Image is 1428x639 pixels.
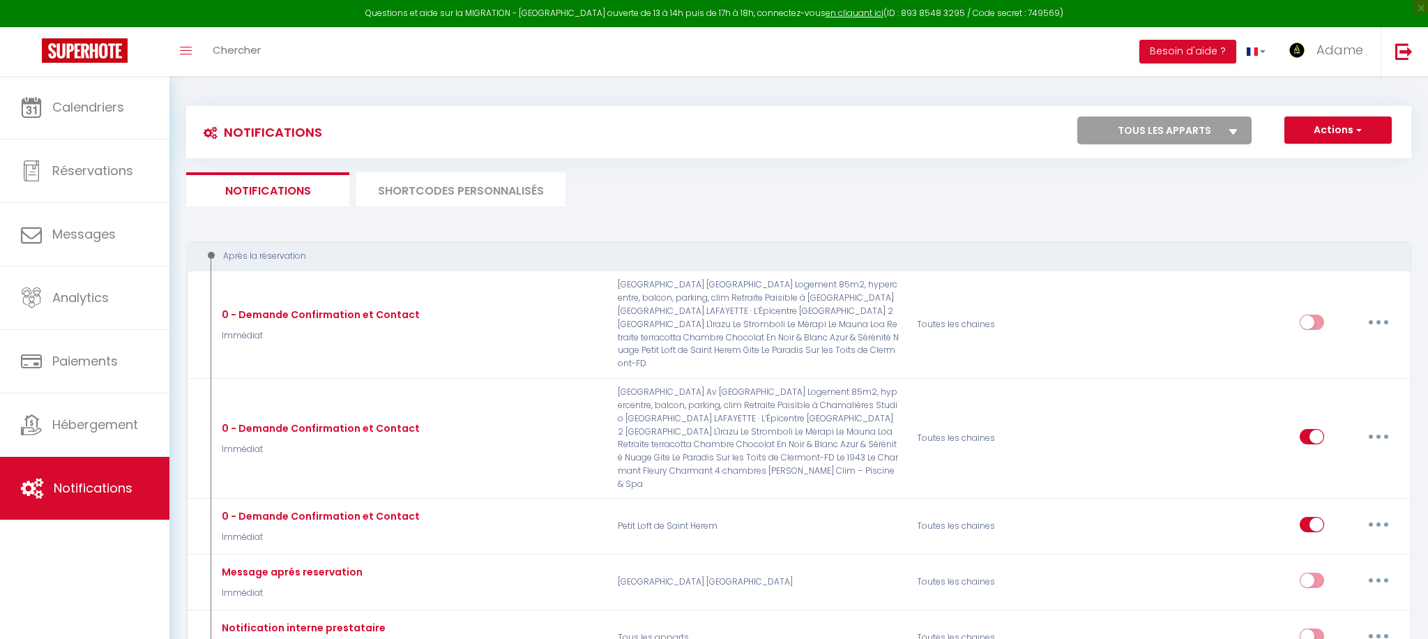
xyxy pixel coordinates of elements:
div: Toutes les chaines [908,506,1108,547]
li: Notifications [186,172,349,206]
button: Actions [1284,116,1392,144]
p: [GEOGRAPHIC_DATA] Av [GEOGRAPHIC_DATA] Logement 85m2, hypercentre, balcon, parking, clim Retraite... [609,386,909,491]
li: SHORTCODES PERSONNALISÉS [356,172,565,206]
button: Besoin d'aide ? [1139,40,1236,63]
div: Notification interne prestataire [218,620,386,636]
div: Toutes les chaines [908,278,1108,370]
p: Immédiat [218,329,420,343]
a: Chercher [202,27,271,76]
p: [GEOGRAPHIC_DATA] [GEOGRAPHIC_DATA] Logement 85m2, hypercentre, balcon, parking, clim Retraite Pa... [609,278,909,370]
p: Immédiat [218,587,363,600]
p: Immédiat [218,443,420,456]
h3: Notifications [197,116,322,148]
span: Calendriers [52,98,124,116]
span: Paiements [52,352,118,370]
span: Messages [52,225,116,243]
span: Notifications [54,479,132,497]
div: Après la réservation [199,250,1375,263]
img: ... [1286,40,1307,61]
img: logout [1395,43,1413,60]
span: Analytics [52,289,109,306]
a: ... Adame [1276,27,1381,76]
div: Message aprés reservation [218,564,363,580]
span: Hébergement [52,416,138,433]
p: [GEOGRAPHIC_DATA] [GEOGRAPHIC_DATA] [609,562,909,603]
div: 0 - Demande Confirmation et Contact [218,307,420,322]
span: Adame [1316,41,1363,59]
span: Chercher [213,43,261,57]
a: en cliquant ici [826,7,883,19]
div: Toutes les chaines [908,562,1108,603]
p: Immédiat [218,531,420,544]
div: 0 - Demande Confirmation et Contact [218,509,420,524]
p: Petit Loft de Saint Herem [609,506,909,547]
img: Super Booking [42,38,128,63]
div: Toutes les chaines [908,386,1108,491]
span: Réservations [52,162,133,179]
div: 0 - Demande Confirmation et Contact [218,421,420,436]
iframe: LiveChat chat widget [1369,580,1428,639]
